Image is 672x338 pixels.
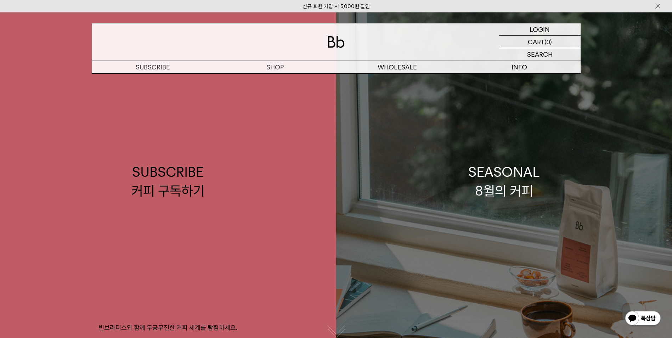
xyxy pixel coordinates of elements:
p: (0) [544,36,552,48]
img: 로고 [328,36,345,48]
div: SEASONAL 8월의 커피 [468,163,540,200]
a: SHOP [214,61,336,73]
a: 신규 회원 가입 시 3,000원 할인 [303,3,370,10]
img: 카카오톡 채널 1:1 채팅 버튼 [625,310,661,327]
a: SUBSCRIBE [92,61,214,73]
div: SUBSCRIBE 커피 구독하기 [131,163,205,200]
p: CART [528,36,544,48]
p: INFO [458,61,581,73]
a: CART (0) [499,36,581,48]
a: LOGIN [499,23,581,36]
p: SEARCH [527,48,553,61]
p: LOGIN [530,23,550,35]
p: WHOLESALE [336,61,458,73]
